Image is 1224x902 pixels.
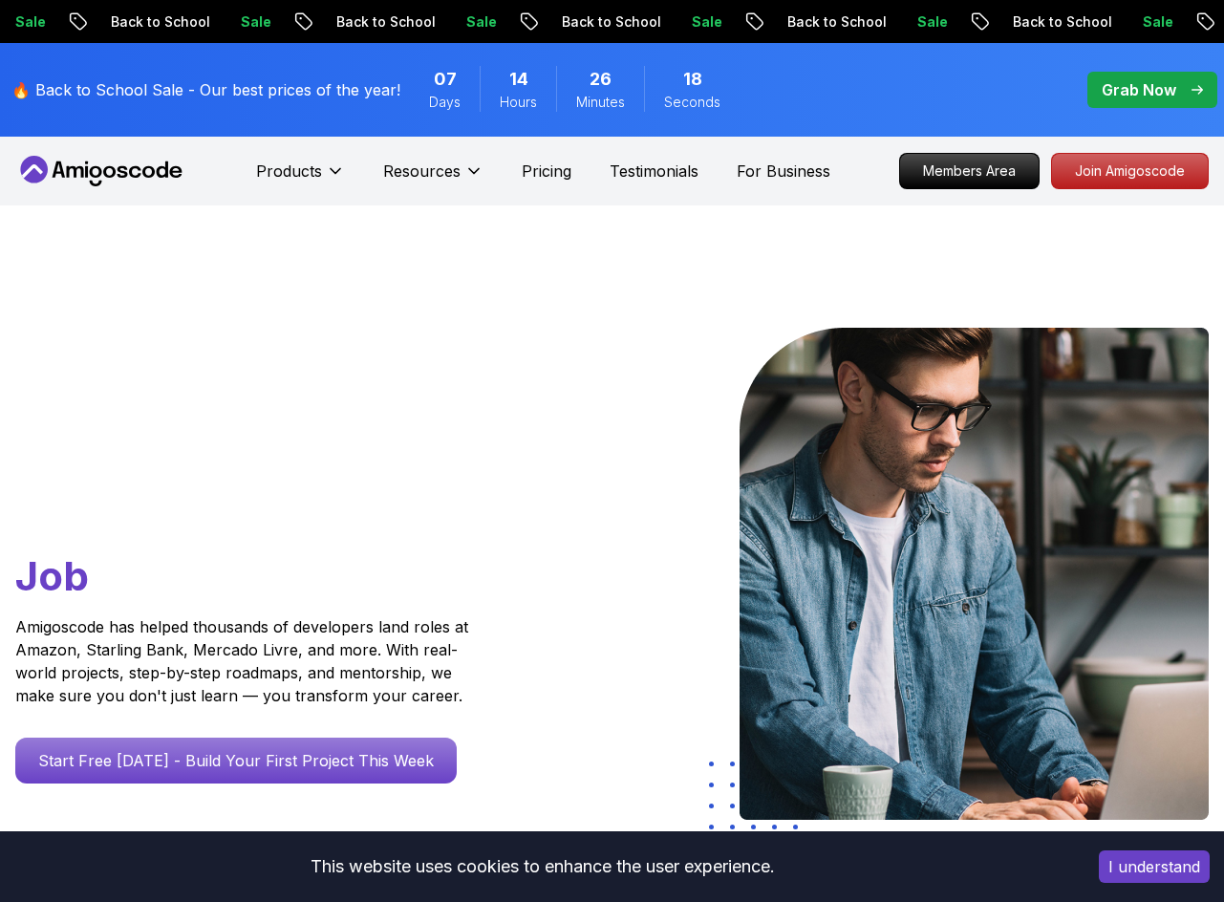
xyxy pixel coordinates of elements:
[65,12,195,32] p: Back to School
[576,93,625,112] span: Minutes
[741,12,871,32] p: Back to School
[15,551,89,600] span: Job
[290,12,420,32] p: Back to School
[383,160,461,183] p: Resources
[646,12,707,32] p: Sale
[509,66,528,93] span: 14 Hours
[1051,153,1209,189] a: Join Amigoscode
[899,153,1040,189] a: Members Area
[900,154,1039,188] p: Members Area
[256,160,345,198] button: Products
[1052,154,1208,188] p: Join Amigoscode
[15,328,495,604] h1: Go From Learning to Hired: Master Java, Spring Boot & Cloud Skills That Get You the
[429,93,461,112] span: Days
[420,12,482,32] p: Sale
[1102,78,1176,101] p: Grab Now
[195,12,256,32] p: Sale
[683,66,702,93] span: 18 Seconds
[383,160,483,198] button: Resources
[500,93,537,112] span: Hours
[871,12,933,32] p: Sale
[256,160,322,183] p: Products
[664,93,720,112] span: Seconds
[15,738,457,784] a: Start Free [DATE] - Build Your First Project This Week
[14,846,1070,888] div: This website uses cookies to enhance the user experience.
[15,615,474,707] p: Amigoscode has helped thousands of developers land roles at Amazon, Starling Bank, Mercado Livre,...
[967,12,1097,32] p: Back to School
[610,160,698,183] a: Testimonials
[1099,850,1210,883] button: Accept cookies
[516,12,646,32] p: Back to School
[1097,12,1158,32] p: Sale
[590,66,612,93] span: 26 Minutes
[434,66,457,93] span: 7 Days
[522,160,571,183] a: Pricing
[740,328,1209,820] img: hero
[11,78,400,101] p: 🔥 Back to School Sale - Our best prices of the year!
[737,160,830,183] a: For Business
